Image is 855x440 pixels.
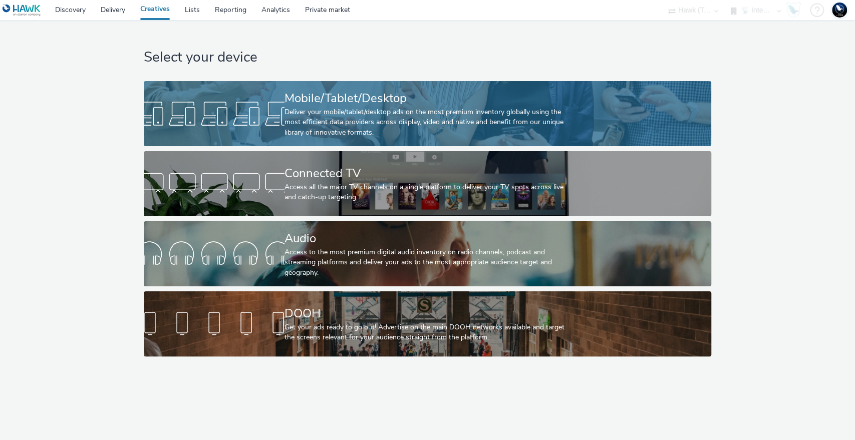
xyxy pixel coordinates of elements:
[284,182,566,203] div: Access all the major TV channels on a single platform to deliver your TV spots across live and ca...
[284,107,566,138] div: Deliver your mobile/tablet/desktop ads on the most premium inventory globally using the most effi...
[144,221,711,286] a: AudioAccess to the most premium digital audio inventory on radio channels, podcast and streaming ...
[284,322,566,343] div: Get your ads ready to go out! Advertise on the main DOOH networks available and target the screen...
[786,2,801,18] img: Hawk Academy
[144,81,711,146] a: Mobile/Tablet/DesktopDeliver your mobile/tablet/desktop ads on the most premium inventory globall...
[144,48,711,67] h1: Select your device
[144,291,711,356] a: DOOHGet your ads ready to go out! Advertise on the main DOOH networks available and target the sc...
[284,90,566,107] div: Mobile/Tablet/Desktop
[144,151,711,216] a: Connected TVAccess all the major TV channels on a single platform to deliver your TV spots across...
[284,305,566,322] div: DOOH
[3,4,41,17] img: undefined Logo
[786,2,805,18] a: Hawk Academy
[284,247,566,278] div: Access to the most premium digital audio inventory on radio channels, podcast and streaming platf...
[832,3,847,18] img: Support Hawk
[284,230,566,247] div: Audio
[284,165,566,182] div: Connected TV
